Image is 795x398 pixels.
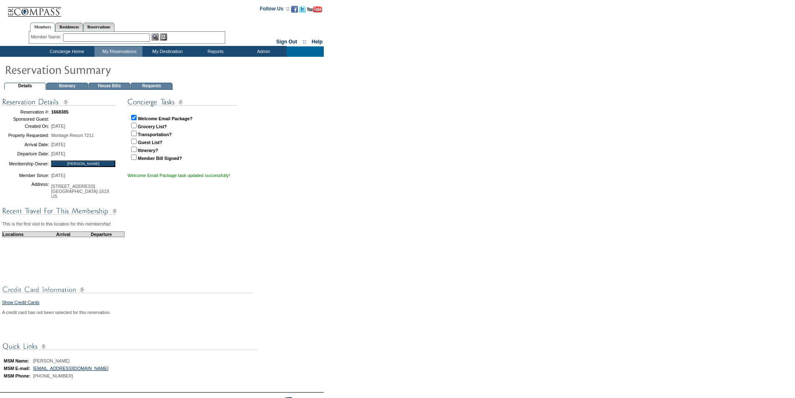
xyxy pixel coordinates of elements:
td: Sponsored Guest: [2,117,49,122]
span: [DATE] [51,151,65,156]
span: [PERSON_NAME] [33,358,70,363]
a: Residences [55,23,83,31]
img: subTtlCreditCard.gif [2,284,253,295]
span: [PHONE_NUMBER] [33,373,73,378]
img: subTtlConQuickLinks.gif [2,341,257,352]
strong: Guest List? [138,140,163,145]
td: Property Requested: [2,131,49,140]
a: Subscribe to our YouTube Channel [307,8,322,13]
span: This is the first visit to this location for this membership! [2,221,111,226]
td: Departure Date: [2,149,49,158]
span: [DATE] [51,173,65,178]
img: Follow us on Twitter [299,6,306,13]
b: MSM Phone: [4,373,30,378]
div: Member Name: [31,33,63,41]
td: Reservation #: [2,107,49,117]
td: Requests [131,83,173,90]
span: [STREET_ADDRESS] [GEOGRAPHIC_DATA]-1619 US [51,184,109,199]
strong: Grocery List? [138,124,167,129]
td: Concierge Home [37,46,94,57]
span: Montage Resort 7211 [51,133,94,138]
span: :: [303,39,306,45]
td: My Reservations [94,46,142,57]
img: pgTtlResSummary.gif [5,61,172,78]
td: Details [4,83,46,90]
img: Reservations [160,33,167,41]
td: My Destination [142,46,190,57]
strong: Itinerary? [138,148,158,153]
img: subTtlConResDetails.gif [2,97,117,107]
a: Become our fan on Facebook [291,8,298,13]
td: Locations [3,231,48,237]
b: MSM E-mail: [4,366,30,371]
td: Departure [79,231,124,237]
b: MSM Name: [4,358,29,363]
a: Show Credit Cards [2,300,39,305]
span: 1668385 [51,109,69,114]
a: [EMAIL_ADDRESS][DOMAIN_NAME] [33,366,109,371]
img: subTtlConTasks.gif [127,97,237,107]
img: View [152,33,159,41]
span: [DATE] [51,142,65,147]
td: Reports [190,46,239,57]
img: Become our fan on Facebook [291,6,298,13]
input: [PERSON_NAME] [51,160,115,167]
td: Arrival Date: [2,140,49,149]
td: Member Since: [2,170,49,182]
a: Sign Out [276,39,297,45]
a: Follow us on Twitter [299,8,306,13]
td: Admin [239,46,287,57]
strong: Welcome Email [138,116,170,121]
span: [DATE] [51,124,65,129]
td: Membership Owner: [2,158,49,170]
strong: Transportation? [138,132,172,137]
td: Itinerary [46,83,88,90]
td: House Bills [89,83,130,90]
img: subTtlConRecTravel.gif [2,206,117,216]
div: Welcome Email Package task updated successfully! [127,173,256,178]
strong: Package? [172,116,193,121]
a: Members [30,23,56,32]
td: Follow Us :: [260,5,290,15]
a: Help [312,39,323,45]
td: Arrival [48,231,79,237]
td: Created On: [2,122,49,131]
img: Subscribe to our YouTube Channel [307,6,322,13]
a: Reservations [83,23,114,31]
strong: Member Bill Signed? [138,156,182,161]
div: A credit card has not been selected for this reservation. [2,310,256,315]
td: Address: [2,182,49,201]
